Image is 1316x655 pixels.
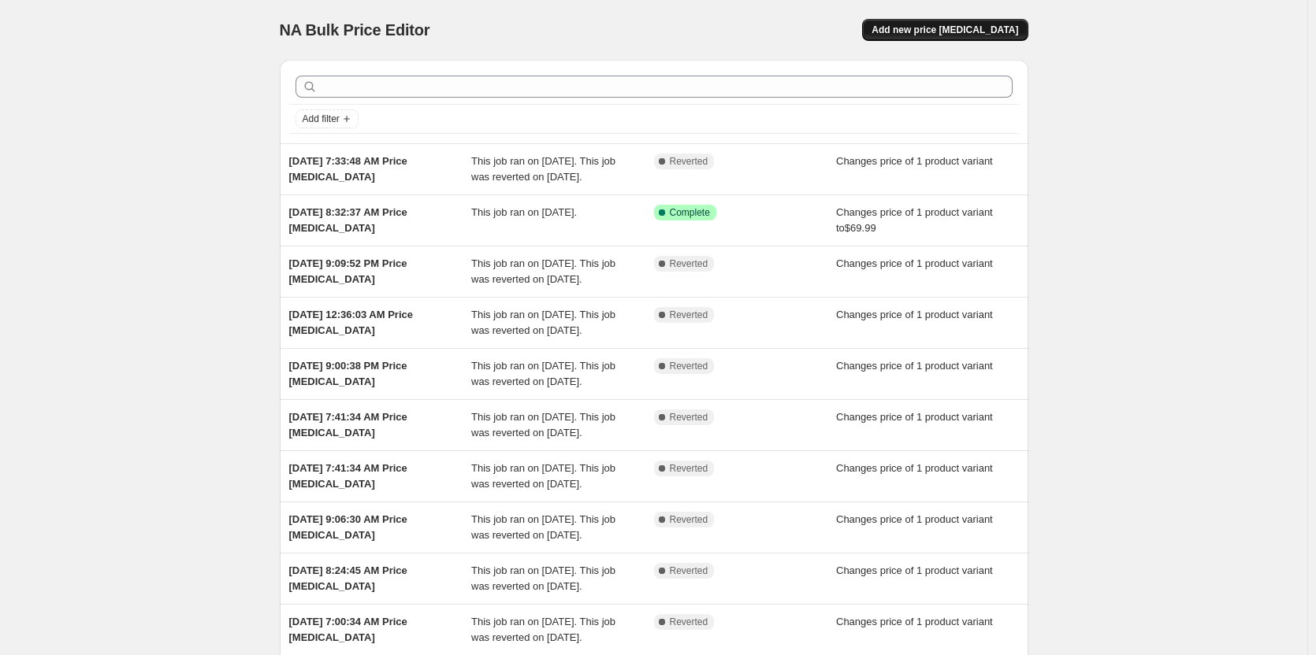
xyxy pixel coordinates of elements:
[289,564,407,592] span: [DATE] 8:24:45 AM Price [MEDICAL_DATA]
[471,257,615,285] span: This job ran on [DATE]. This job was reverted on [DATE].
[471,411,615,439] span: This job ran on [DATE]. This job was reverted on [DATE].
[836,462,993,474] span: Changes price of 1 product variant
[836,411,993,423] span: Changes price of 1 product variant
[836,206,993,234] span: Changes price of 1 product variant to
[670,309,708,321] span: Reverted
[670,257,708,270] span: Reverted
[670,616,708,628] span: Reverted
[471,309,615,336] span: This job ran on [DATE]. This job was reverted on [DATE].
[289,155,407,183] span: [DATE] 7:33:48 AM Price [MEDICAL_DATA]
[303,113,340,125] span: Add filter
[872,24,1018,36] span: Add new price [MEDICAL_DATA]
[289,616,407,643] span: [DATE] 7:00:34 AM Price [MEDICAL_DATA]
[845,222,876,234] span: $69.99
[670,206,710,219] span: Complete
[670,513,708,526] span: Reverted
[289,206,407,234] span: [DATE] 8:32:37 AM Price [MEDICAL_DATA]
[471,155,615,183] span: This job ran on [DATE]. This job was reverted on [DATE].
[289,411,407,439] span: [DATE] 7:41:34 AM Price [MEDICAL_DATA]
[289,513,407,541] span: [DATE] 9:06:30 AM Price [MEDICAL_DATA]
[862,19,1028,41] button: Add new price [MEDICAL_DATA]
[670,360,708,372] span: Reverted
[670,155,708,168] span: Reverted
[836,616,993,627] span: Changes price of 1 product variant
[670,462,708,475] span: Reverted
[289,462,407,490] span: [DATE] 7:41:34 AM Price [MEDICAL_DATA]
[836,360,993,372] span: Changes price of 1 product variant
[670,564,708,577] span: Reverted
[471,462,615,490] span: This job ran on [DATE]. This job was reverted on [DATE].
[836,257,993,269] span: Changes price of 1 product variant
[280,21,430,39] span: NA Bulk Price Editor
[836,309,993,320] span: Changes price of 1 product variant
[836,564,993,576] span: Changes price of 1 product variant
[471,564,615,592] span: This job ran on [DATE]. This job was reverted on [DATE].
[471,616,615,643] span: This job ran on [DATE]. This job was reverted on [DATE].
[836,155,993,167] span: Changes price of 1 product variant
[471,206,577,218] span: This job ran on [DATE].
[670,411,708,424] span: Reverted
[836,513,993,525] span: Changes price of 1 product variant
[289,257,407,285] span: [DATE] 9:09:52 PM Price [MEDICAL_DATA]
[289,360,407,387] span: [DATE] 9:00:38 PM Price [MEDICAL_DATA]
[471,513,615,541] span: This job ran on [DATE]. This job was reverted on [DATE].
[471,360,615,387] span: This job ran on [DATE]. This job was reverted on [DATE].
[289,309,414,336] span: [DATE] 12:36:03 AM Price [MEDICAL_DATA]
[296,109,359,128] button: Add filter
